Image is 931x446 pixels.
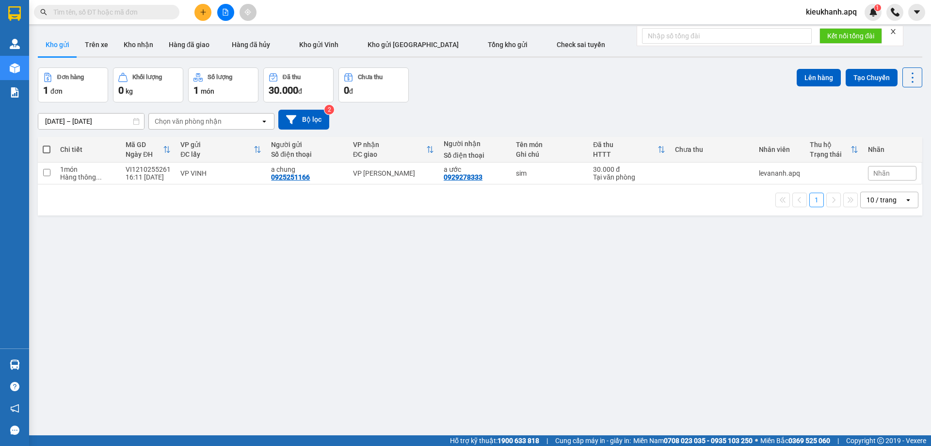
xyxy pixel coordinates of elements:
span: món [201,87,214,95]
button: Đã thu30.000đ [263,67,334,102]
button: Khối lượng0kg [113,67,183,102]
button: file-add [217,4,234,21]
span: | [546,435,548,446]
div: Chưa thu [358,74,383,81]
div: Khối lượng [132,74,162,81]
input: Tìm tên, số ĐT hoặc mã đơn [53,7,168,17]
div: Tên món [516,141,583,149]
span: file-add [222,9,229,16]
div: Nhân viên [759,146,800,153]
div: VP nhận [353,141,426,149]
span: Hàng đã hủy [232,41,270,49]
span: 30.000 [269,84,298,96]
button: Chưa thu0đ [338,67,409,102]
strong: 0708 023 035 - 0935 103 250 [664,437,753,445]
div: Người nhận [444,140,506,148]
span: kg [126,87,133,95]
input: Nhập số tổng đài [642,28,812,44]
div: Thu hộ [810,141,851,149]
span: close [890,28,897,35]
span: Miền Nam [633,435,753,446]
span: 0 [344,84,349,96]
span: message [10,426,19,435]
span: caret-down [913,8,921,17]
th: Toggle SortBy [348,137,439,163]
span: đ [298,87,302,95]
div: VP gửi [180,141,254,149]
div: Số lượng [208,74,232,81]
button: Hàng đã giao [161,33,217,56]
sup: 2 [324,105,334,115]
span: | [837,435,839,446]
div: Số điện thoại [444,151,506,159]
button: Đơn hàng1đơn [38,67,108,102]
div: Đã thu [283,74,301,81]
span: ... [96,173,102,181]
span: ⚪️ [755,439,758,443]
svg: open [904,196,912,204]
span: Miền Bắc [760,435,830,446]
div: a chung [271,165,343,173]
img: warehouse-icon [10,39,20,49]
span: Tổng kho gửi [488,41,528,49]
span: search [40,9,47,16]
div: 1 món [60,165,116,173]
span: question-circle [10,382,19,391]
div: Hàng thông thường [60,173,116,181]
th: Toggle SortBy [121,137,176,163]
th: Toggle SortBy [176,137,266,163]
span: Nhãn [873,169,890,177]
span: Kết nối tổng đài [827,31,874,41]
span: kieukhanh.apq [798,6,865,18]
button: Tạo Chuyến [846,69,898,86]
div: Trạng thái [810,150,851,158]
button: Lên hàng [797,69,841,86]
div: Chưa thu [675,146,749,153]
span: đ [349,87,353,95]
button: Kết nối tổng đài [819,28,882,44]
div: HTTT [593,150,658,158]
span: 1 [43,84,48,96]
sup: 1 [874,4,881,11]
div: Mã GD [126,141,163,149]
div: levananh.apq [759,169,800,177]
img: logo-vxr [8,6,21,21]
span: đơn [50,87,63,95]
button: 1 [809,193,824,207]
span: aim [244,9,251,16]
img: icon-new-feature [869,8,878,17]
div: VI1210255261 [126,165,171,173]
div: a ước [444,165,506,173]
div: 0929278333 [444,173,482,181]
div: VP VINH [180,169,261,177]
div: sim [516,169,583,177]
th: Toggle SortBy [805,137,863,163]
button: Kho nhận [116,33,161,56]
button: Trên xe [77,33,116,56]
th: Toggle SortBy [588,137,670,163]
button: caret-down [908,4,925,21]
span: plus [200,9,207,16]
button: plus [194,4,211,21]
div: Đơn hàng [57,74,84,81]
div: 30.000 đ [593,165,665,173]
button: Bộ lọc [278,110,329,130]
img: phone-icon [891,8,899,17]
span: copyright [877,437,884,444]
span: 1 [193,84,199,96]
div: ĐC giao [353,150,426,158]
img: warehouse-icon [10,63,20,73]
strong: 0369 525 060 [788,437,830,445]
img: solution-icon [10,87,20,98]
div: 0925251166 [271,173,310,181]
input: Select a date range. [38,114,144,129]
div: Đã thu [593,141,658,149]
div: Nhãn [868,146,916,153]
div: Người gửi [271,141,343,149]
div: Chọn văn phòng nhận [155,116,222,126]
div: VP [PERSON_NAME] [353,169,434,177]
span: Cung cấp máy in - giấy in: [555,435,631,446]
img: warehouse-icon [10,360,20,370]
span: notification [10,404,19,413]
span: 0 [118,84,124,96]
